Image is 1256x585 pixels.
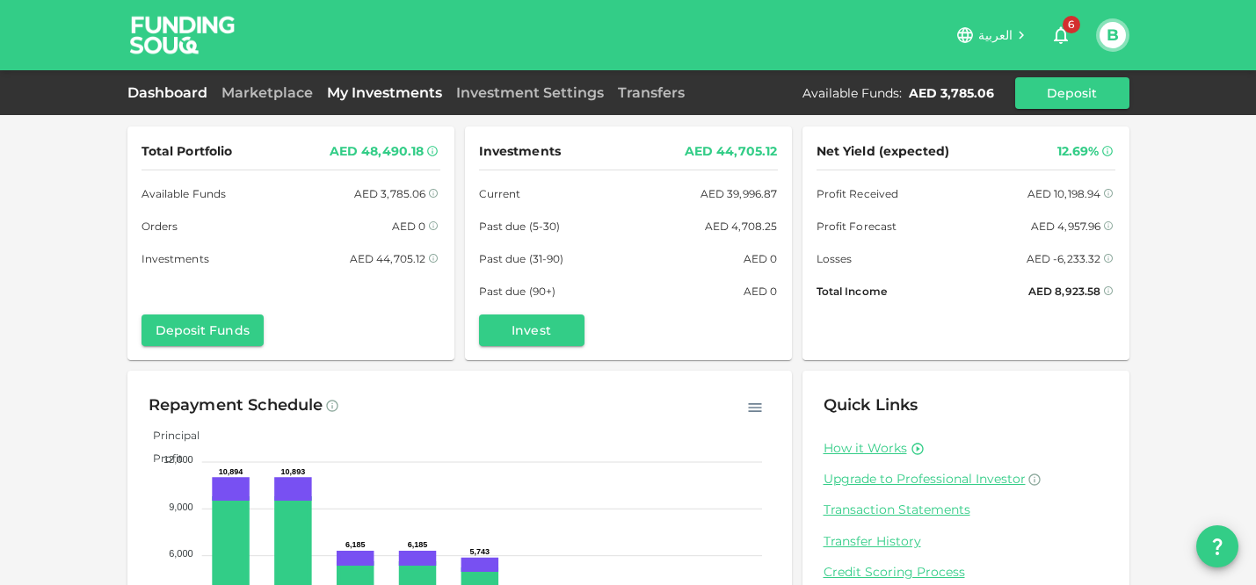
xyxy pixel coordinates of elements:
div: AED 0 [392,217,426,235]
a: Credit Scoring Process [824,564,1108,581]
a: How it Works [824,440,907,457]
span: Investments [142,249,209,268]
span: Profit Forecast [817,217,897,235]
a: Transaction Statements [824,502,1108,518]
div: AED 0 [744,282,778,300]
div: AED 10,198.94 [1027,184,1101,203]
a: Investment Settings [449,84,611,101]
span: Past due (31-90) [479,249,564,268]
a: My Investments [320,84,449,101]
span: Principal [140,429,200,442]
a: Upgrade to Professional Investor [824,471,1108,487]
div: AED 44,705.12 [685,141,778,162]
span: Profit Received [817,184,899,203]
button: Deposit Funds [142,314,264,346]
span: 6 [1063,16,1080,33]
tspan: 6,000 [169,548,193,559]
button: Deposit [1015,77,1129,109]
span: Losses [817,249,853,268]
tspan: 9,000 [169,502,193,512]
a: Transfers [611,84,692,101]
span: Total Income [817,282,887,300]
span: Past due (5-30) [479,217,561,235]
div: AED 3,785.06 [354,184,426,203]
span: Total Portfolio [142,141,233,162]
button: question [1196,525,1238,567]
div: AED 44,705.12 [350,249,426,268]
div: AED 8,923.58 [1028,282,1101,300]
button: Invest [479,314,584,346]
span: Quick Links [824,395,918,415]
div: AED 3,785.06 [909,84,994,102]
a: Marketplace [214,84,320,101]
span: Net Yield (expected) [817,141,950,162]
div: AED 4,708.25 [705,217,778,235]
span: Investments [479,141,561,162]
span: Profit [140,451,183,465]
div: 12.69% [1057,141,1100,162]
button: B [1100,22,1126,48]
span: Past due (90+) [479,282,556,300]
div: Repayment Schedule [149,392,323,420]
span: Orders [142,217,178,235]
div: Available Funds : [802,84,902,102]
span: Current [479,184,521,203]
div: AED 0 [744,249,778,268]
span: Upgrade to Professional Investor [824,471,1026,487]
button: 6 [1043,18,1078,53]
a: Transfer History [824,533,1108,550]
span: Available Funds [142,184,227,203]
span: العربية [978,27,1013,43]
a: Dashboard [127,84,214,101]
div: AED 48,490.18 [330,141,425,162]
div: AED 39,996.87 [701,184,778,203]
tspan: 12,000 [163,454,193,465]
div: AED -6,233.32 [1027,249,1101,268]
div: AED 4,957.96 [1031,217,1101,235]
